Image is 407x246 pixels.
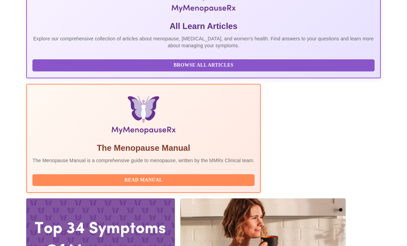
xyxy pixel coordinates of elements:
[32,142,255,154] h5: The Menopause Manual
[39,176,248,185] span: Read Manual
[32,35,375,49] p: Explore our comprehensive collection of articles about menopause, [MEDICAL_DATA], and women's hea...
[39,61,368,70] span: Browse All Articles
[32,174,255,186] button: Read Manual
[32,177,256,183] a: Read Manual
[32,157,255,164] p: The Menopause Manual is a comprehensive guide to menopause, written by the MMRx Clinical team.
[32,21,375,32] h5: All Learn Articles
[68,96,219,137] img: Menopause Manual
[32,62,376,68] a: Browse All Articles
[32,59,375,71] button: Browse All Articles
